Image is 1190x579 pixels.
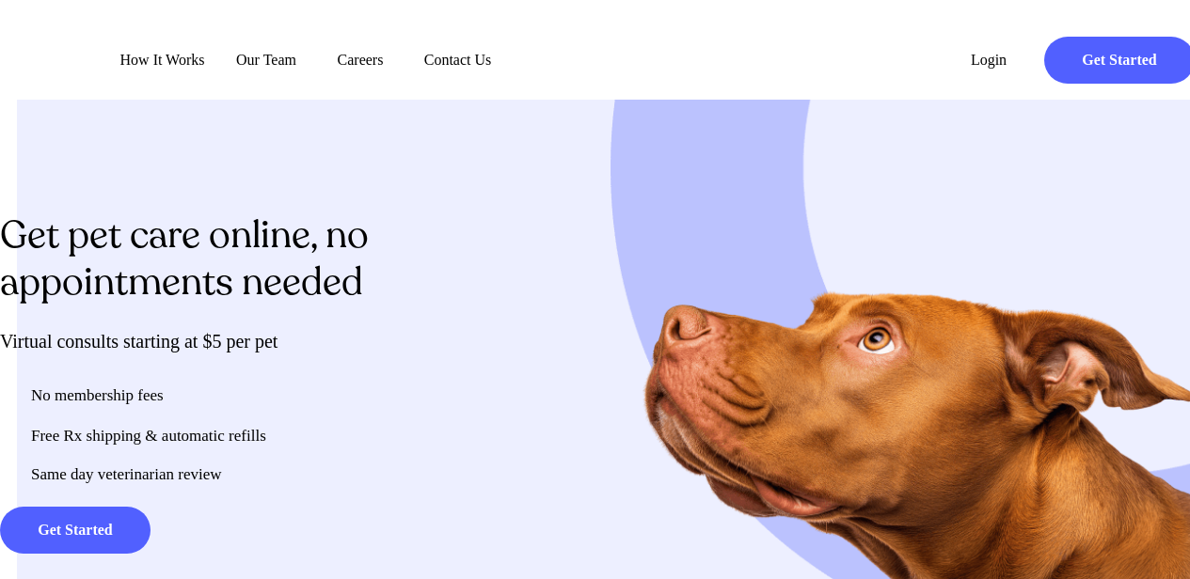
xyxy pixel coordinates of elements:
[106,51,218,70] a: How It Works
[945,37,1032,84] a: Login
[220,51,312,69] span: Our Team
[31,386,164,404] span: No membership fees
[31,465,222,483] span: Same day veterinarian review
[408,51,507,69] span: Contact Us
[945,51,1032,69] span: Login
[314,51,406,69] span: Careers
[314,51,406,70] a: Careers
[106,51,218,69] span: How It Works
[220,51,312,70] a: Our Team
[408,51,507,70] a: Contact Us
[31,427,266,445] span: Free Rx shipping & automatic refills
[1082,52,1157,68] strong: Get Started
[38,522,113,538] strong: Get Started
